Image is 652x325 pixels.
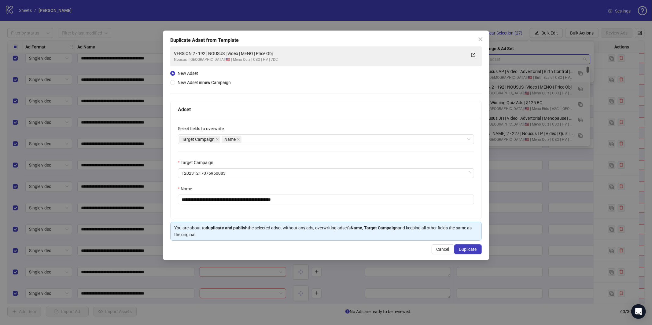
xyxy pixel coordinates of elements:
span: Target Campaign [182,136,215,143]
span: Duplicate [459,247,477,252]
label: Select fields to overwrite [178,125,228,132]
label: Target Campaign [178,159,217,166]
button: Duplicate [454,244,482,254]
input: Name [178,195,474,204]
span: Target Campaign [179,136,220,143]
div: Duplicate Adset from Template [170,37,482,44]
span: close [216,138,219,141]
button: Close [476,34,485,44]
span: New Adset [178,71,198,76]
span: Cancel [437,247,449,252]
span: export [471,53,475,57]
strong: duplicate and publish [206,225,248,230]
div: You are about to the selected adset without any ads, overwriting adset's and keeping all other fi... [174,225,478,238]
div: VERSION 2 - 192 | NOUSUS | Video | MENO | Price Obj [174,50,466,57]
span: Name [224,136,236,143]
div: Open Intercom Messenger [631,304,646,319]
strong: Name, Target Campaign [351,225,398,230]
button: Cancel [432,244,454,254]
span: close [478,37,483,42]
span: close [237,138,240,141]
div: Adset [178,106,474,113]
span: Name [222,136,241,143]
span: New Adset in Campaign [178,80,231,85]
label: Name [178,185,196,192]
strong: new [202,80,210,85]
div: Nousus | [GEOGRAPHIC_DATA] 🇺🇸 | Meno Quiz | CBO | HV | 7DC [174,57,466,63]
span: loading [467,171,471,175]
span: 120231217076950083 [182,169,470,178]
